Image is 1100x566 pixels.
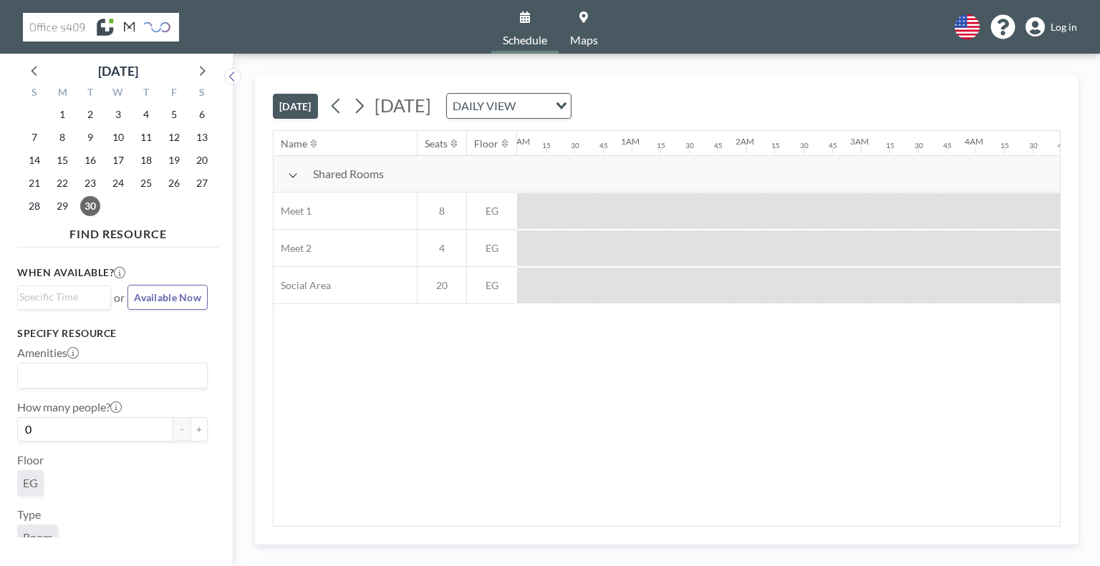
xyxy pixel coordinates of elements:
div: 4AM [965,136,983,147]
span: or [114,291,125,305]
span: Friday, September 12, 2025 [164,127,184,147]
div: 45 [1058,141,1066,150]
div: 15 [886,141,894,150]
div: 15 [1000,141,1009,150]
button: + [190,417,208,441]
span: EG [467,205,517,218]
span: EG [467,279,517,292]
span: Saturday, September 6, 2025 [192,104,212,125]
span: [DATE] [375,94,431,116]
span: Log in [1051,21,1077,34]
div: Seats [425,137,448,150]
span: Monday, September 8, 2025 [52,127,72,147]
span: Tuesday, September 16, 2025 [80,150,100,170]
div: 45 [829,141,837,150]
span: Monday, September 1, 2025 [52,104,72,125]
div: S [21,84,49,103]
span: Thursday, September 4, 2025 [136,104,156,125]
input: Search for option [19,366,199,385]
div: M [49,84,77,103]
span: Friday, September 19, 2025 [164,150,184,170]
span: Tuesday, September 9, 2025 [80,127,100,147]
div: Search for option [447,94,571,118]
label: How many people? [17,400,122,414]
span: Tuesday, September 23, 2025 [80,173,100,193]
label: Amenities [17,346,79,360]
div: 30 [685,141,694,150]
h3: Specify resource [17,327,208,340]
span: EG [467,242,517,255]
div: W [105,84,132,103]
span: Thursday, September 18, 2025 [136,150,156,170]
div: 12AM [506,136,530,147]
span: Monday, September 29, 2025 [52,196,72,216]
div: 2AM [735,136,754,147]
span: EG [23,476,38,489]
div: Name [281,137,307,150]
input: Search for option [19,289,102,305]
div: T [132,84,160,103]
button: - [173,417,190,441]
span: Sunday, September 21, 2025 [24,173,44,193]
div: 30 [915,141,923,150]
label: Floor [17,453,44,467]
label: Type [17,507,41,522]
span: Wednesday, September 24, 2025 [108,173,128,193]
div: 45 [943,141,952,150]
div: F [160,84,188,103]
span: Social Area [274,279,331,292]
span: Saturday, September 27, 2025 [192,173,212,193]
span: Sunday, September 14, 2025 [24,150,44,170]
h4: FIND RESOURCE [17,221,219,241]
button: [DATE] [273,94,318,119]
span: Schedule [503,34,547,46]
div: Search for option [18,286,110,308]
div: S [188,84,216,103]
span: Friday, September 5, 2025 [164,104,184,125]
span: DAILY VIEW [450,97,518,115]
span: Sunday, September 28, 2025 [24,196,44,216]
img: organization-logo [23,13,179,42]
div: Search for option [18,363,207,388]
span: Wednesday, September 17, 2025 [108,150,128,170]
span: Meet 2 [274,242,312,255]
span: Maps [570,34,598,46]
span: Monday, September 22, 2025 [52,173,72,193]
span: Tuesday, September 2, 2025 [80,104,100,125]
span: Thursday, September 25, 2025 [136,173,156,193]
div: [DATE] [98,61,138,81]
div: 45 [714,141,723,150]
div: 15 [657,141,665,150]
div: 45 [599,141,608,150]
span: Available Now [134,291,201,303]
div: 15 [542,141,551,150]
div: 30 [1029,141,1038,150]
input: Search for option [520,97,547,115]
div: 15 [771,141,780,150]
span: Shared Rooms [313,167,384,181]
span: 8 [418,205,466,218]
div: 1AM [621,136,640,147]
div: Floor [474,137,498,150]
span: Monday, September 15, 2025 [52,150,72,170]
span: Wednesday, September 3, 2025 [108,104,128,125]
span: 20 [418,279,466,292]
span: Room [23,530,52,544]
span: Sunday, September 7, 2025 [24,127,44,147]
span: 4 [418,242,466,255]
span: Thursday, September 11, 2025 [136,127,156,147]
span: Wednesday, September 10, 2025 [108,127,128,147]
span: Saturday, September 20, 2025 [192,150,212,170]
div: 30 [571,141,579,150]
span: Tuesday, September 30, 2025 [80,196,100,216]
div: 30 [800,141,809,150]
div: T [77,84,105,103]
span: Saturday, September 13, 2025 [192,127,212,147]
span: Meet 1 [274,205,312,218]
a: Log in [1026,17,1077,37]
button: Available Now [127,285,208,310]
div: 3AM [850,136,869,147]
span: Friday, September 26, 2025 [164,173,184,193]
